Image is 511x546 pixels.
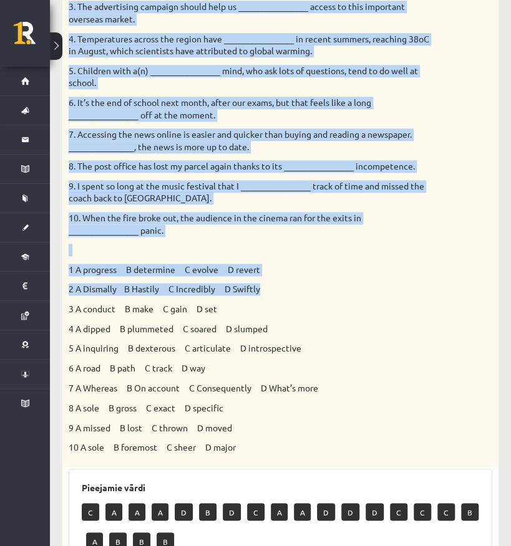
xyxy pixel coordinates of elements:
[152,503,168,520] p: A
[69,323,430,335] p: 4 A dipped B plummeted C soared D slumped
[69,421,430,434] p: 9 A missed B lost C thrown D moved
[129,503,145,520] p: A
[437,503,455,520] p: C
[69,128,430,153] p: 7. Accessing the news online is easier and quicker than buying and reading a newspaper. _________...
[390,503,407,520] p: C
[175,503,193,520] p: D
[69,401,430,414] p: 8 A sole B gross C exact D specific
[82,482,479,492] h3: Pieejamie vārdi
[69,65,430,89] p: 5. Children with a(n) ________________ mind, who ask lots of questions, tend to do well at school.
[69,97,430,121] p: 6. It’s the end of school next month, after our exams, but that feels like a long _______________...
[69,283,430,295] p: 2 A Dismally B Hastily C Incredibly D Swiftly
[461,503,479,520] p: B
[69,381,430,394] p: 7 A Whereas B On account C Consequently D What’s more
[294,503,311,520] p: A
[199,503,217,520] p: B
[69,303,430,315] p: 3 A conduct B make C gain D set
[82,503,99,520] p: C
[69,33,430,57] p: 4. Temperatures across the region have ________________ in recent summers, reaching 38oC in Augus...
[105,503,122,520] p: A
[414,503,431,520] p: C
[69,441,430,453] p: 10 A sole B foremost C sheer D major
[69,342,430,355] p: 5 A inquiring B dexterous C articulate D introspective
[317,503,335,520] p: D
[223,503,241,520] p: D
[14,22,50,53] a: Rīgas 1. Tālmācības vidusskola
[69,180,430,204] p: 9. I spent so long at the music festival that I ________________ track of time and missed the coa...
[247,503,265,520] p: C
[271,503,288,520] p: A
[69,264,430,276] p: 1 A progress B determine C evolve D revert
[366,503,384,520] p: D
[69,362,430,375] p: 6 A road B path C track D way
[69,160,430,173] p: 8. The post office has lost my parcel again thanks to its ________________ incompetence.
[69,1,430,25] p: 3. The advertising campaign should help us ________________ access to this important overseas mar...
[341,503,359,520] p: D
[69,212,430,236] p: 10. When the fire broke out, the audience in the cinema ran for the exits in ________________ panic.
